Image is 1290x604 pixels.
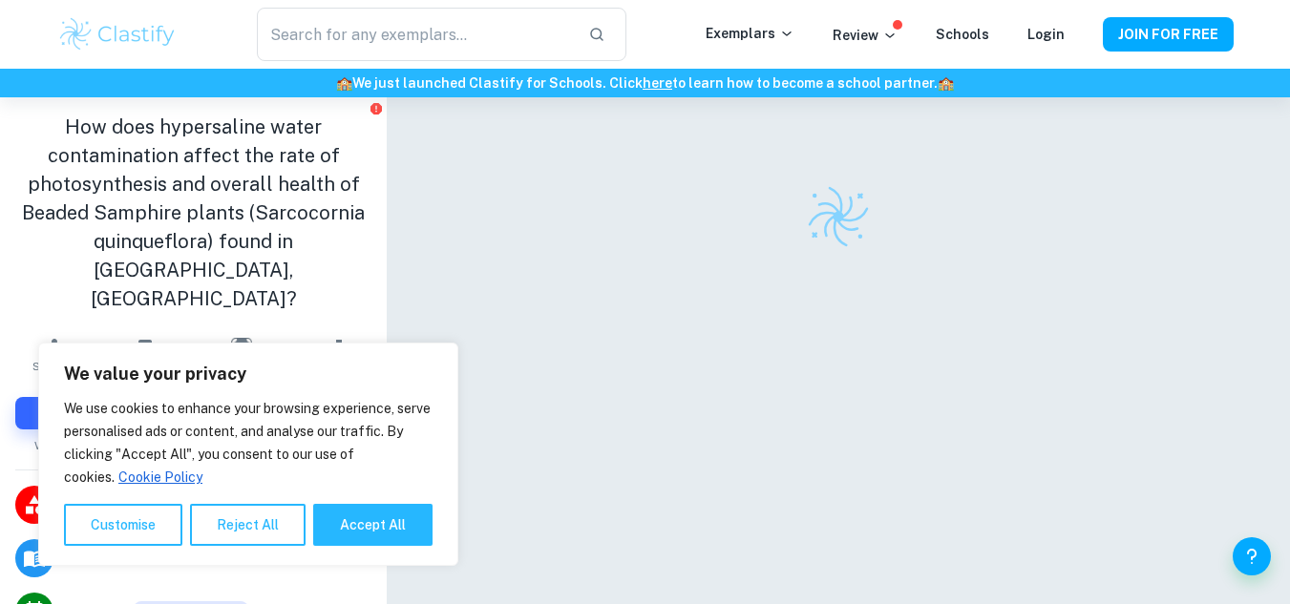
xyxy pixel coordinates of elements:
[936,27,989,42] a: Schools
[1233,537,1271,575] button: Help and Feedback
[1027,27,1065,42] a: Login
[57,15,179,53] img: Clastify logo
[117,469,203,486] a: Cookie Policy
[257,8,572,61] input: Search for any exemplars...
[96,328,193,382] button: Bookmark
[32,360,65,373] span: Share
[313,504,433,546] button: Accept All
[38,343,458,566] div: We value your privacy
[231,338,252,359] img: AI Assistant
[290,328,387,382] button: Download
[64,363,433,385] p: We value your privacy
[833,25,898,46] p: Review
[336,75,352,91] span: 🏫
[706,23,794,44] p: Exemplars
[194,328,290,382] button: AI Assistant
[64,397,433,489] p: We use cookies to enhance your browsing experience, serve personalised ads or content, and analys...
[34,429,353,454] span: We prioritize exemplars based on the number of requests
[1103,17,1234,52] button: JOIN FOR FREE
[190,504,306,546] button: Reject All
[15,113,371,313] h1: How does hypersaline water contamination affect the rate of photosynthesis and overall health of ...
[643,75,672,91] a: here
[938,75,954,91] span: 🏫
[805,183,872,250] img: Clastify logo
[369,101,383,115] button: Report issue
[15,397,371,429] button: Request Exemplar Marking
[64,504,182,546] button: Customise
[4,73,1286,94] h6: We just launched Clastify for Schools. Click to learn how to become a school partner.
